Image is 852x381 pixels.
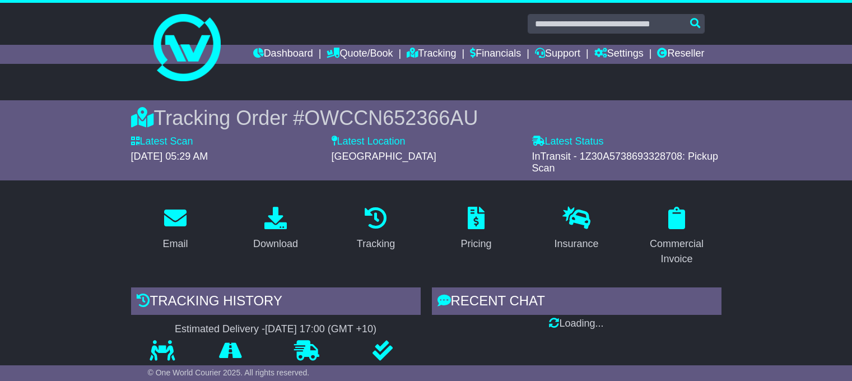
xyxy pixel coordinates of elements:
a: Financials [470,45,521,64]
span: InTransit - 1Z30A5738693328708: Pickup Scan [532,151,719,174]
a: Download [246,203,305,255]
div: Estimated Delivery - [131,323,421,336]
span: [GEOGRAPHIC_DATA] [332,151,436,162]
div: Tracking Order # [131,106,721,130]
div: RECENT CHAT [432,287,721,318]
span: [DATE] 05:29 AM [131,151,208,162]
div: Pricing [460,236,491,252]
label: Latest Status [532,136,604,148]
a: Reseller [657,45,704,64]
label: Latest Location [332,136,406,148]
div: Commercial Invoice [640,236,714,267]
div: Insurance [554,236,598,252]
a: Email [155,203,195,255]
span: © One World Courier 2025. All rights reserved. [148,368,310,377]
div: Loading... [432,318,721,330]
div: [DATE] 17:00 (GMT +10) [265,323,376,336]
a: Tracking [350,203,402,255]
a: Tracking [407,45,456,64]
div: Email [162,236,188,252]
label: Latest Scan [131,136,193,148]
div: Download [253,236,298,252]
a: Settings [594,45,644,64]
div: Tracking history [131,287,421,318]
a: Dashboard [253,45,313,64]
a: Support [535,45,580,64]
a: Pricing [453,203,499,255]
a: Quote/Book [327,45,393,64]
a: Insurance [547,203,606,255]
span: OWCCN652366AU [304,106,478,129]
div: Tracking [357,236,395,252]
a: Commercial Invoice [632,203,721,271]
